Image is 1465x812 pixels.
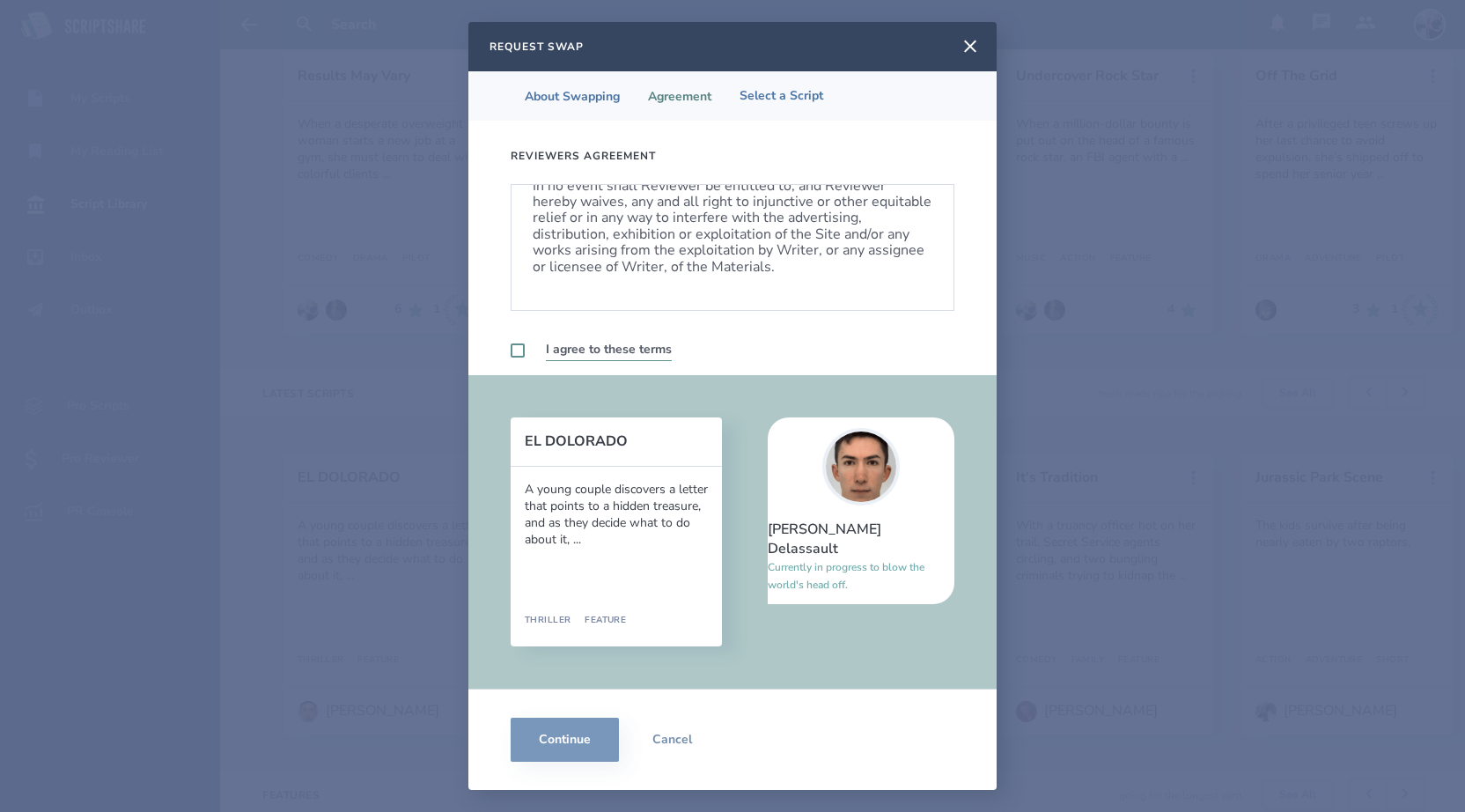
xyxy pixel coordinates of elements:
[525,433,722,449] button: EL DOLORADO
[511,149,656,163] h3: Reviewers Agreement
[768,417,954,604] a: [PERSON_NAME] DelassaultCurrently in progress to blow the world's head off.
[768,520,954,558] div: [PERSON_NAME] Delassault
[533,178,932,275] p: In no event shall Reviewer be entitled to, and Reviewer hereby waives, any and all right to injun...
[822,428,900,506] img: user_1756948650-crop.jpg
[634,71,725,121] li: Agreement
[525,616,571,626] div: Thriller
[619,718,725,762] button: Cancel
[768,558,954,594] div: Currently in progress to blow the world's head off.
[511,71,634,121] li: About Swapping
[525,481,708,548] div: A young couple discovers a letter that points to a hidden treasure, and as they decide what to do...
[571,616,626,626] div: Feature
[511,718,619,762] button: Continue
[490,40,584,54] h2: Request Swap
[546,339,672,361] label: I agree to these terms
[725,71,837,121] li: Select a Script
